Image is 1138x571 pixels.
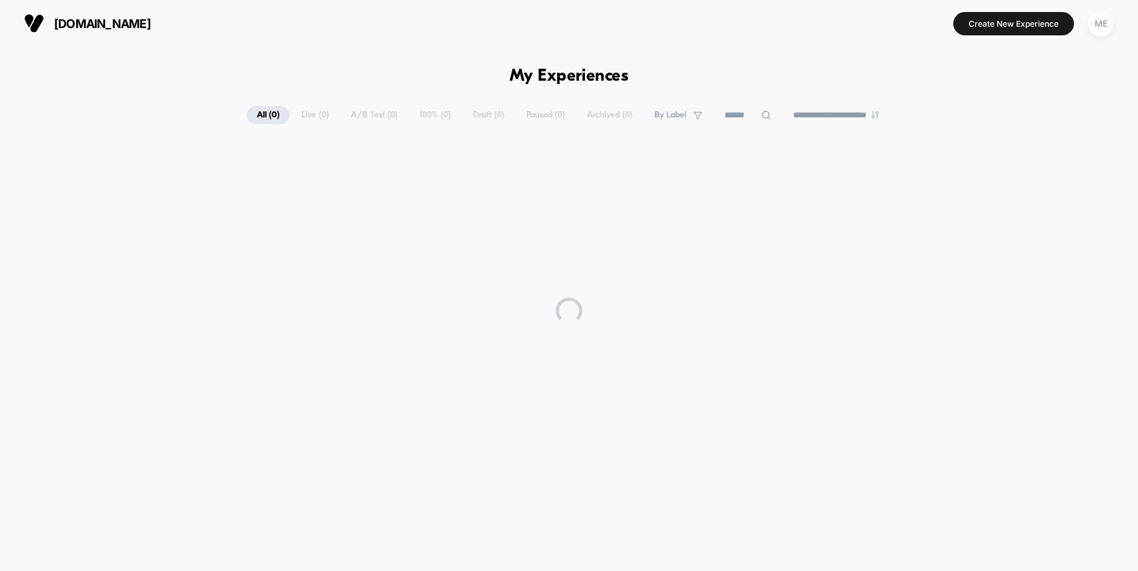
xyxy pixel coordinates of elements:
span: All ( 0 ) [247,106,290,124]
h1: My Experiences [510,67,629,86]
span: [DOMAIN_NAME] [54,17,151,31]
img: end [871,111,879,119]
button: [DOMAIN_NAME] [20,13,155,34]
button: ME [1084,10,1118,37]
img: Visually logo [24,13,44,33]
span: By Label [654,110,686,120]
div: ME [1088,11,1114,37]
button: Create New Experience [953,12,1074,35]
